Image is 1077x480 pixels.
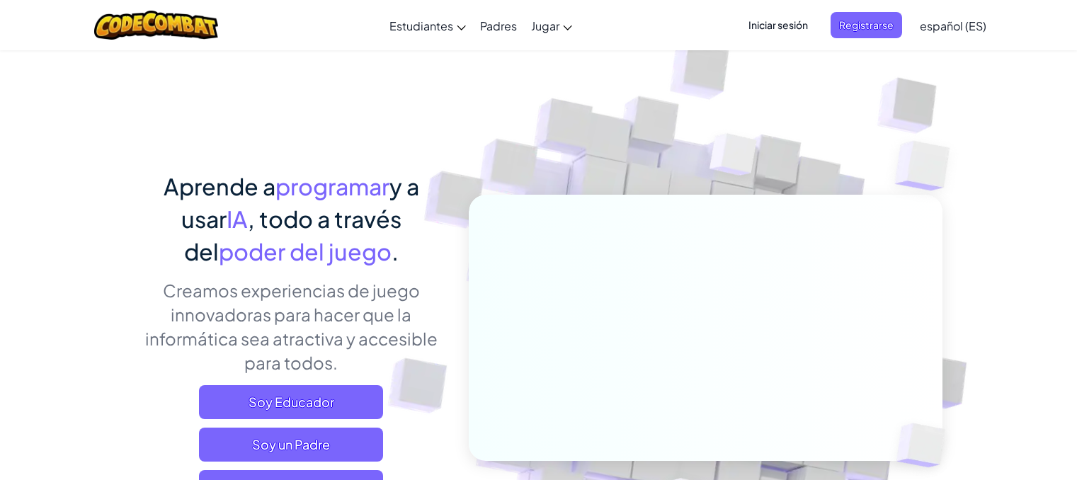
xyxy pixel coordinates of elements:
a: Soy Educador [199,385,383,419]
p: Creamos experiencias de juego innovadoras para hacer que la informática sea atractiva y accesible... [135,278,448,375]
span: Estudiantes [389,18,453,33]
button: Registrarse [831,12,902,38]
a: Jugar [524,6,579,45]
img: Overlap cubes [683,105,785,211]
span: programar [275,172,389,200]
span: Aprende a [164,172,275,200]
span: español (ES) [920,18,986,33]
a: Estudiantes [382,6,473,45]
button: Iniciar sesión [740,12,816,38]
img: Overlap cubes [867,106,989,226]
img: CodeCombat logo [94,11,218,40]
span: . [392,237,399,265]
span: , todo a través del [184,205,401,265]
span: Jugar [531,18,559,33]
a: Padres [473,6,524,45]
span: poder del juego [219,237,392,265]
a: Soy un Padre [199,428,383,462]
a: español (ES) [913,6,993,45]
span: IA [227,205,248,233]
